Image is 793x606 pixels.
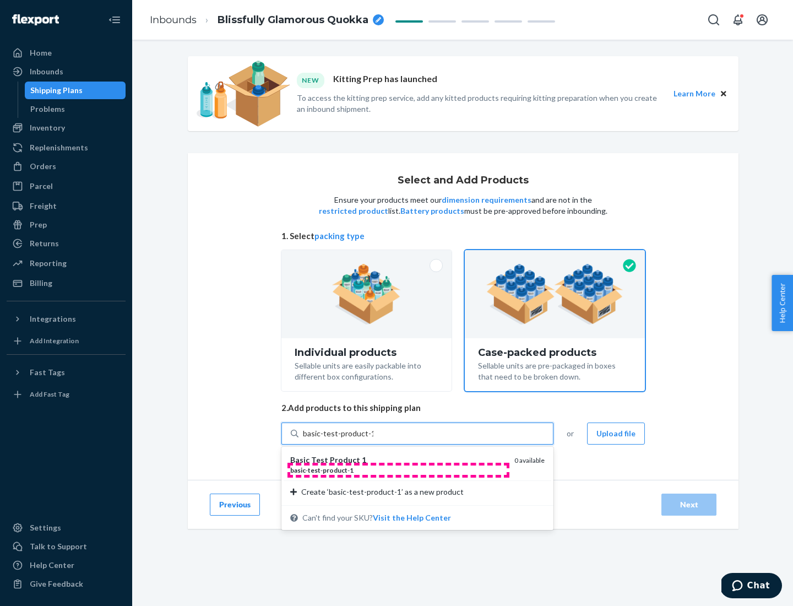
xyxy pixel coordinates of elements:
[373,512,451,523] button: Basic Test Product 1basic-test-product-10 availableCreate ‘basic-test-product-1’ as a new product...
[308,466,321,474] em: test
[7,216,126,234] a: Prep
[30,389,69,399] div: Add Fast Tag
[332,264,401,324] img: individual-pack.facf35554cb0f1810c75b2bd6df2d64e.png
[7,332,126,350] a: Add Integration
[295,358,438,382] div: Sellable units are easily packable into different box configurations.
[323,466,347,474] em: product
[301,486,464,497] span: Create ‘basic-test-product-1’ as a new product
[311,455,328,464] em: Test
[30,578,83,589] div: Give Feedback
[7,575,126,593] button: Give Feedback
[30,522,61,533] div: Settings
[514,456,545,464] span: 0 available
[7,63,126,80] a: Inbounds
[30,313,76,324] div: Integrations
[7,310,126,328] button: Integrations
[30,278,52,289] div: Billing
[567,428,574,439] span: or
[290,455,309,464] em: Basic
[400,205,464,217] button: Battery products
[7,197,126,215] a: Freight
[7,235,126,252] a: Returns
[587,423,645,445] button: Upload file
[7,158,126,175] a: Orders
[7,538,126,555] button: Talk to Support
[671,499,707,510] div: Next
[30,47,52,58] div: Home
[398,175,529,186] h1: Select and Add Products
[25,100,126,118] a: Problems
[442,194,531,205] button: dimension requirements
[210,494,260,516] button: Previous
[718,88,730,100] button: Close
[7,139,126,156] a: Replenishments
[330,455,360,464] em: Product
[772,275,793,331] button: Help Center
[30,560,74,571] div: Help Center
[290,466,506,475] div: - - -
[7,519,126,537] a: Settings
[7,364,126,381] button: Fast Tags
[303,428,373,439] input: Basic Test Product 1basic-test-product-10 availableCreate ‘basic-test-product-1’ as a new product...
[30,541,87,552] div: Talk to Support
[478,347,632,358] div: Case-packed products
[30,367,65,378] div: Fast Tags
[30,104,65,115] div: Problems
[30,258,67,269] div: Reporting
[295,347,438,358] div: Individual products
[30,122,65,133] div: Inventory
[7,274,126,292] a: Billing
[7,386,126,403] a: Add Fast Tag
[751,9,773,31] button: Open account menu
[703,9,725,31] button: Open Search Box
[7,177,126,195] a: Parcel
[7,255,126,272] a: Reporting
[350,466,354,474] em: 1
[30,219,47,230] div: Prep
[30,66,63,77] div: Inbounds
[281,230,645,242] span: 1. Select
[318,194,609,217] p: Ensure your products meet our and are not in the list. must be pre-approved before inbounding.
[30,201,57,212] div: Freight
[290,466,306,474] em: basic
[333,73,437,88] p: Kitting Prep has launched
[362,455,366,464] em: 1
[30,85,83,96] div: Shipping Plans
[30,336,79,345] div: Add Integration
[150,14,197,26] a: Inbounds
[104,9,126,31] button: Close Navigation
[297,73,324,88] div: NEW
[7,119,126,137] a: Inventory
[478,358,632,382] div: Sellable units are pre-packaged in boxes that need to be broken down.
[30,238,59,249] div: Returns
[30,161,56,172] div: Orders
[281,402,645,414] span: 2. Add products to this shipping plan
[30,142,88,153] div: Replenishments
[7,44,126,62] a: Home
[141,4,393,36] ol: breadcrumbs
[297,93,664,115] p: To access the kitting prep service, add any kitted products requiring kitting preparation when yo...
[661,494,716,516] button: Next
[7,556,126,574] a: Help Center
[218,13,368,28] span: Blissfully Glamorous Quokka
[30,181,53,192] div: Parcel
[12,14,59,25] img: Flexport logo
[319,205,388,217] button: restricted product
[673,88,715,100] button: Learn More
[302,512,451,523] span: Can't find your SKU?
[721,573,782,600] iframe: Opens a widget where you can chat to one of our agents
[486,264,623,324] img: case-pack.59cecea509d18c883b923b81aeac6d0b.png
[314,230,365,242] button: packing type
[727,9,749,31] button: Open notifications
[25,82,126,99] a: Shipping Plans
